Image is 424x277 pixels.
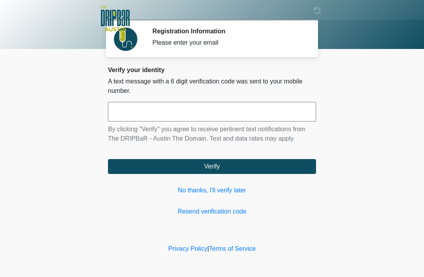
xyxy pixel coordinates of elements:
a: Resend verification code [108,207,316,216]
img: Agent Avatar [114,27,137,51]
a: Terms of Service [209,245,256,252]
img: The DRIPBaR - Austin The Domain Logo [100,6,130,31]
p: A text message with a 6 digit verification code was sent to your mobile number. [108,77,316,96]
a: No thanks, I'll verify later [108,186,316,195]
button: Verify [108,159,316,174]
div: Please enter your email [152,38,304,47]
p: By clicking "Verify" you agree to receive pertinent text notifications from The DRIPBaR - Austin ... [108,125,316,143]
h2: Verify your identity [108,66,316,74]
a: | [207,245,209,252]
a: Privacy Policy [168,245,208,252]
